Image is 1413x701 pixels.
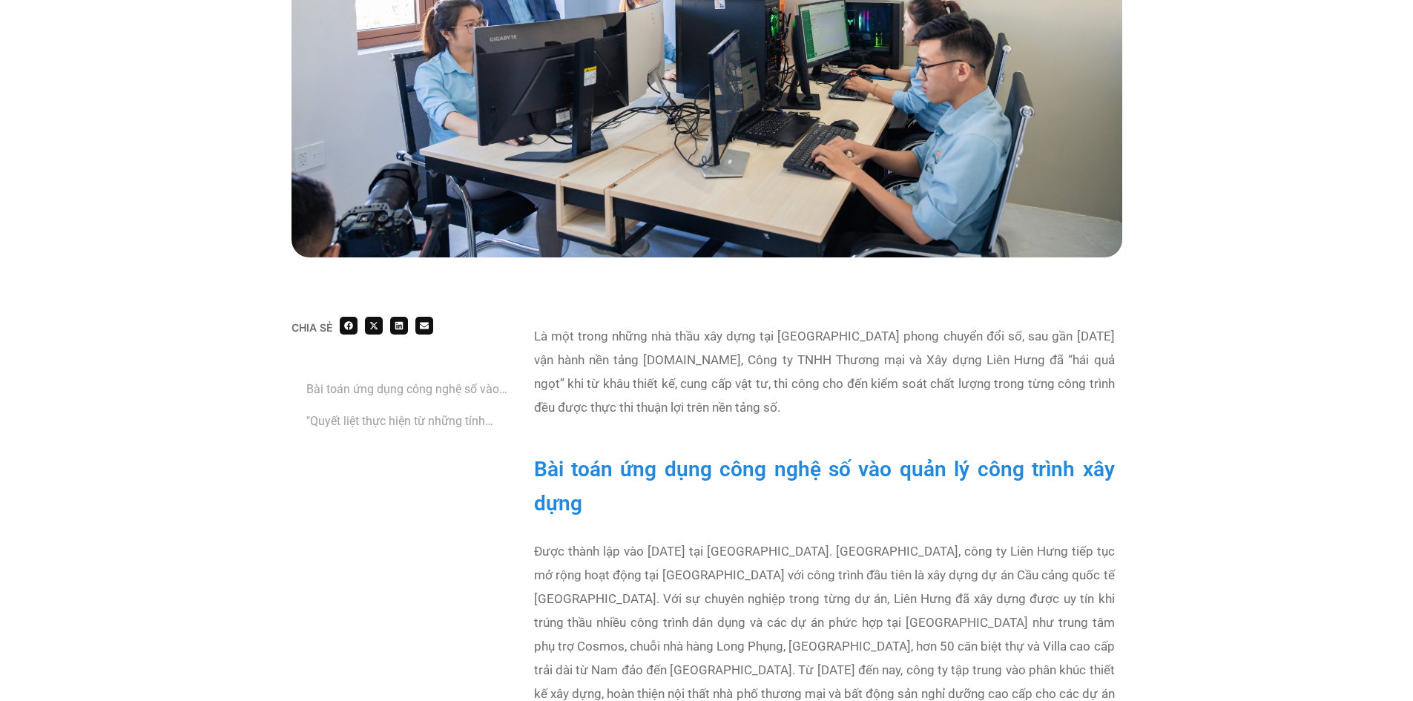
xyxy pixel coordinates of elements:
div: Share on linkedin [390,317,408,335]
h2: Bài toán ứng dụng công nghệ số vào quản lý công trình xây dựng [534,452,1115,521]
b: Là một trong những nhà thầu xây dựng tại [GEOGRAPHIC_DATA] phong chuyển đổi số, sau gần [DATE] vậ... [534,329,1115,415]
a: Bài toán ứng dụng công nghệ số vào quản lý công trình xây dựng [306,380,512,398]
a: "Quyết liệt thực hiện từ những tính năng đơn giản nhất" [306,412,512,430]
div: Share on email [415,317,433,335]
div: Share on x-twitter [365,317,383,335]
div: Share on facebook [340,317,358,335]
div: Chia sẻ [292,323,332,333]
